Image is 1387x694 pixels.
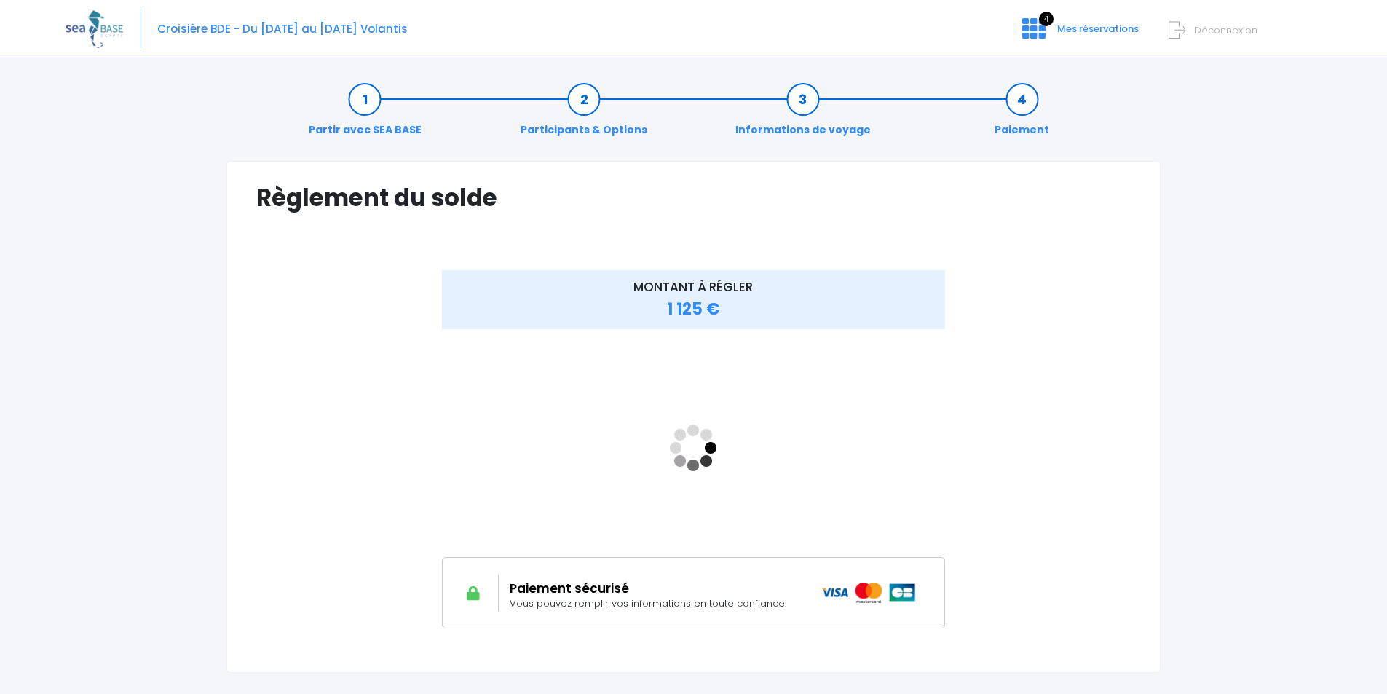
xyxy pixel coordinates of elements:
a: Participants & Options [513,92,655,138]
h1: Règlement du solde [256,184,1131,212]
h2: Paiement sécurisé [510,581,799,596]
span: Vous pouvez remplir vos informations en toute confiance. [510,596,786,610]
a: Partir avec SEA BASE [301,92,429,138]
img: icons_paiement_securise@2x.png [821,583,917,603]
span: Déconnexion [1194,23,1257,37]
span: Mes réservations [1057,22,1139,36]
span: Croisière BDE - Du [DATE] au [DATE] Volantis [157,21,408,36]
iframe: <!-- //required --> [442,339,945,557]
span: 1 125 € [667,298,720,320]
a: Paiement [987,92,1056,138]
span: MONTANT À RÉGLER [633,278,753,296]
a: 4 Mes réservations [1011,27,1147,41]
a: Informations de voyage [728,92,878,138]
span: 4 [1039,12,1054,26]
